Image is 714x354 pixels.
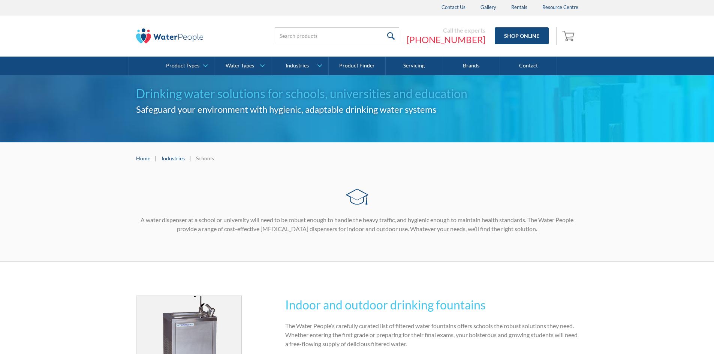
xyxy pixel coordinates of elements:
div: | [189,154,192,163]
a: Product Types [157,57,214,75]
a: Servicing [386,57,443,75]
a: [PHONE_NUMBER] [407,34,485,45]
img: The Water People [136,28,204,43]
a: Open empty cart [560,27,578,45]
div: Water Types [226,63,254,69]
a: Product Finder [329,57,386,75]
a: Industries [271,57,328,75]
p: A water dispenser at a school or university will need to be robust enough to handle the heavy tra... [136,215,578,233]
a: Brands [443,57,500,75]
a: Shop Online [495,27,549,44]
a: Contact [500,57,557,75]
div: | [154,154,158,163]
img: shopping cart [562,30,576,42]
h1: Drinking water solutions for schools, universities and education [136,85,578,103]
input: Search products [275,27,399,44]
h2: Safeguard your environment with hygienic, adaptable drinking water systems [136,103,578,116]
a: Industries [162,154,185,162]
a: Home [136,154,150,162]
div: Schools [196,154,214,162]
p: The Water People’s carefully curated list of filtered water fountains offers schools the robust s... [285,321,578,348]
a: Water Types [214,57,271,75]
h2: Indoor and outdoor drinking fountains [285,296,578,314]
div: Industries [286,63,309,69]
div: Product Types [166,63,199,69]
div: Call the experts [407,27,485,34]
